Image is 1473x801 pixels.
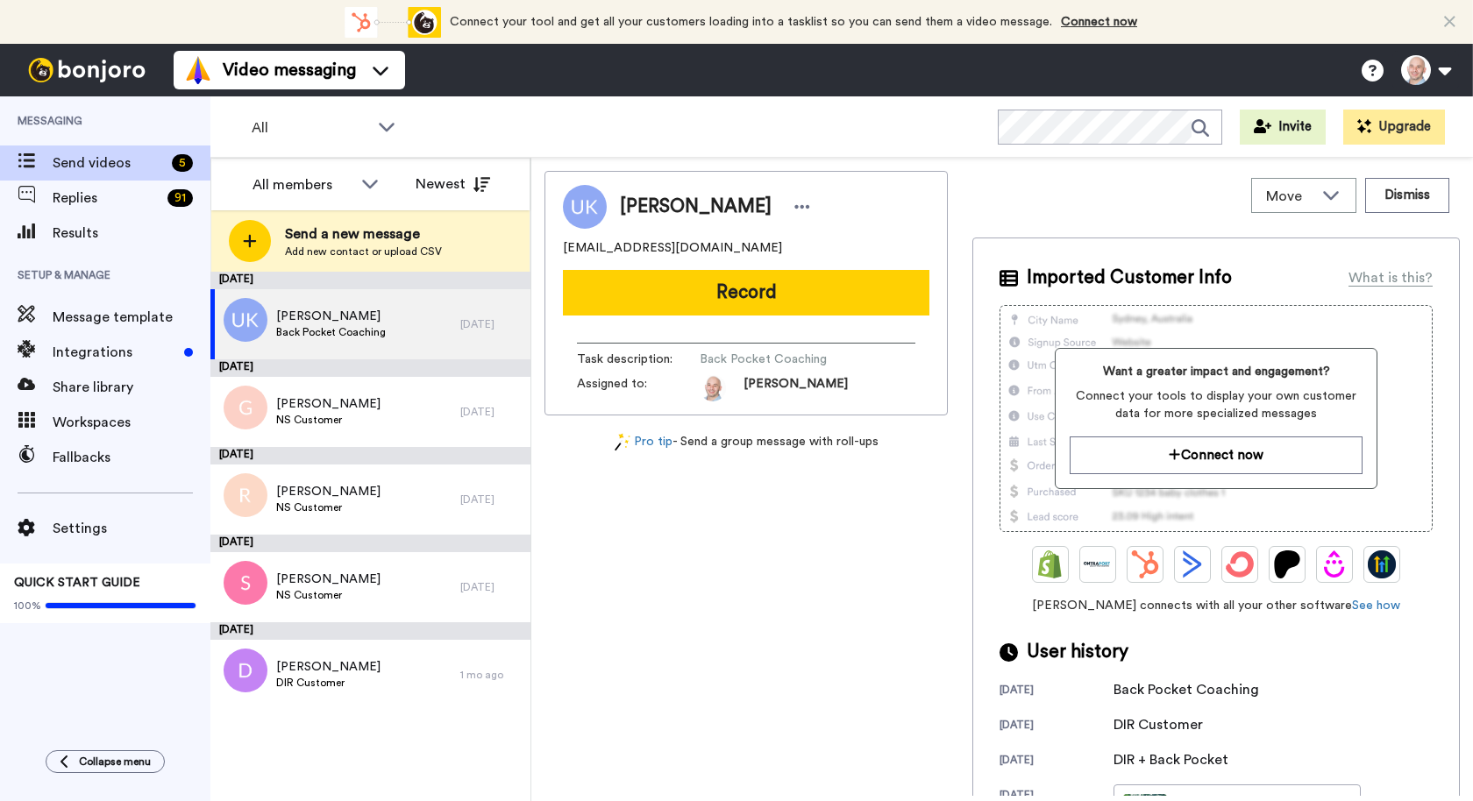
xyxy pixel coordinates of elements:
[615,433,672,451] a: Pro tip
[1352,599,1400,612] a: See how
[563,239,782,257] span: [EMAIL_ADDRESS][DOMAIN_NAME]
[276,571,381,588] span: [PERSON_NAME]
[1000,597,1433,614] span: [PERSON_NAME] connects with all your other software
[1114,749,1228,770] div: DIR + Back Pocket
[252,117,369,138] span: All
[1070,387,1363,422] span: Connect your tools to display your own customer data for more specialized messages
[577,351,700,368] span: Task description :
[167,189,193,207] div: 91
[1000,718,1114,735] div: [DATE]
[1240,110,1326,145] button: Invite
[210,622,530,640] div: [DATE]
[577,375,700,401] span: Assigned to:
[1027,639,1128,665] span: User history
[53,152,165,174] span: Send videos
[224,473,267,517] img: r.png
[276,325,386,339] span: Back Pocket Coaching
[1343,110,1445,145] button: Upgrade
[224,649,267,692] img: d.png
[224,386,267,429] img: g.png
[253,174,352,195] div: All members
[700,351,866,368] span: Back Pocket Coaching
[276,676,381,690] span: DIR Customer
[460,493,522,507] div: [DATE]
[285,223,442,245] span: Send a new message
[1000,753,1114,770] div: [DATE]
[285,245,442,259] span: Add new contact or upload CSV
[460,580,522,594] div: [DATE]
[1368,550,1396,578] img: GoHighLevel
[1273,550,1301,578] img: Patreon
[53,307,210,328] span: Message template
[210,535,530,552] div: [DATE]
[53,412,210,433] span: Workspaces
[53,342,177,363] span: Integrations
[1131,550,1159,578] img: Hubspot
[460,668,522,682] div: 1 mo ago
[1061,16,1137,28] a: Connect now
[620,194,772,220] span: [PERSON_NAME]
[460,405,522,419] div: [DATE]
[21,58,153,82] img: bj-logo-header-white.svg
[1348,267,1433,288] div: What is this?
[79,755,151,769] span: Collapse menu
[184,56,212,84] img: vm-color.svg
[172,154,193,172] div: 5
[1027,265,1232,291] span: Imported Customer Info
[1365,178,1449,213] button: Dismiss
[53,188,160,209] span: Replies
[1070,363,1363,380] span: Want a greater impact and engagement?
[450,16,1052,28] span: Connect your tool and get all your customers loading into a tasklist so you can send them a video...
[276,483,381,500] span: [PERSON_NAME]
[1114,679,1259,700] div: Back Pocket Coaching
[224,561,267,605] img: s.png
[224,298,267,342] img: uk.png
[276,588,381,602] span: NS Customer
[544,433,948,451] div: - Send a group message with roll-ups
[276,413,381,427] span: NS Customer
[1114,714,1203,735] div: DIR Customer
[210,359,530,377] div: [DATE]
[460,317,522,331] div: [DATE]
[1320,550,1348,578] img: Drip
[210,447,530,464] div: [DATE]
[1036,550,1064,578] img: Shopify
[276,658,381,676] span: [PERSON_NAME]
[14,577,140,589] span: QUICK START GUIDE
[1266,186,1313,207] span: Move
[276,500,381,514] span: NS Customer
[1226,550,1254,578] img: ConvertKit
[615,433,630,451] img: magic-wand.svg
[563,185,607,229] img: Image of Ujjwal Khadka
[700,375,726,401] img: 530bcce1-1399-49ee-8dd2-e503968c82cd-1621916135.jpg
[14,599,41,613] span: 100%
[345,7,441,38] div: animation
[223,58,356,82] span: Video messaging
[1178,550,1206,578] img: ActiveCampaign
[53,223,210,244] span: Results
[53,377,210,398] span: Share library
[1084,550,1112,578] img: Ontraport
[1000,683,1114,700] div: [DATE]
[53,447,210,468] span: Fallbacks
[53,518,210,539] span: Settings
[1070,436,1363,474] button: Connect now
[402,167,503,202] button: Newest
[276,308,386,325] span: [PERSON_NAME]
[744,375,848,401] span: [PERSON_NAME]
[210,272,530,289] div: [DATE]
[563,270,929,315] button: Record
[46,750,165,773] button: Collapse menu
[276,395,381,413] span: [PERSON_NAME]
